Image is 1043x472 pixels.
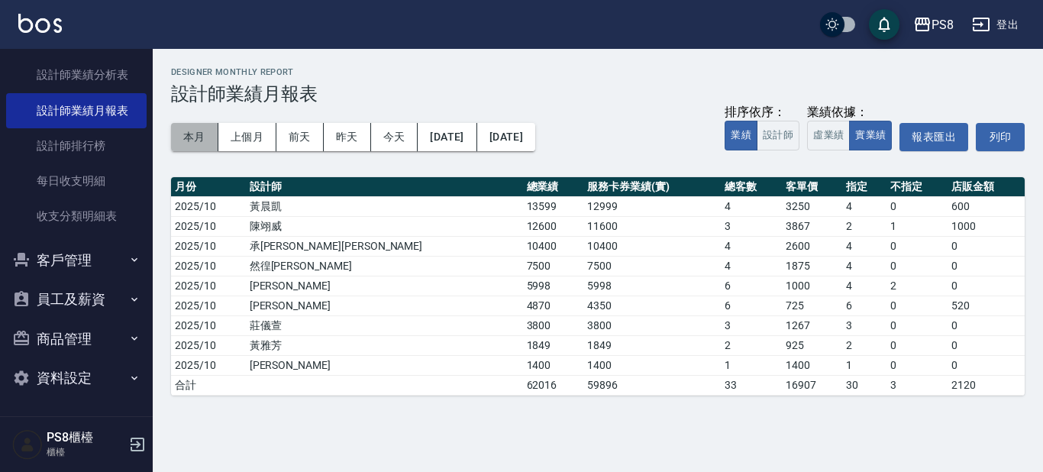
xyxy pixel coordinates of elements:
th: 指定 [842,177,886,197]
th: 總客數 [721,177,782,197]
td: 2025/10 [171,276,246,296]
p: 櫃檯 [47,445,124,459]
td: 0 [948,315,1025,335]
table: a dense table [171,177,1025,396]
td: 4 [721,236,782,256]
td: 1849 [583,335,721,355]
td: 4 [721,256,782,276]
td: 3 [721,216,782,236]
td: 2 [842,216,886,236]
td: 0 [948,236,1025,256]
td: 2025/10 [171,236,246,256]
th: 服務卡券業績(實) [583,177,721,197]
td: 黃雅芳 [246,335,523,355]
td: 2 [886,276,948,296]
td: 然徨[PERSON_NAME] [246,256,523,276]
td: 1000 [948,216,1025,236]
button: 資料設定 [6,358,147,398]
th: 月份 [171,177,246,197]
td: 承[PERSON_NAME][PERSON_NAME] [246,236,523,256]
td: 3250 [782,196,843,216]
td: 莊儀萱 [246,315,523,335]
button: 實業績 [849,121,892,150]
button: 商品管理 [6,319,147,359]
td: 合計 [171,375,246,395]
td: 33 [721,375,782,395]
button: 列印 [976,123,1025,151]
td: 3800 [583,315,721,335]
th: 設計師 [246,177,523,197]
td: 59896 [583,375,721,395]
td: [PERSON_NAME] [246,276,523,296]
td: 2025/10 [171,196,246,216]
a: 設計師排行榜 [6,128,147,163]
button: PS8 [907,9,960,40]
td: 2025/10 [171,335,246,355]
th: 總業績 [523,177,584,197]
th: 店販金額 [948,177,1025,197]
td: 520 [948,296,1025,315]
button: 設計師 [757,121,799,150]
td: 4 [842,276,886,296]
button: 客戶管理 [6,241,147,280]
td: 5998 [583,276,721,296]
td: 0 [886,315,948,335]
td: 0 [948,355,1025,375]
td: 3 [721,315,782,335]
td: 4 [842,256,886,276]
td: 0 [886,355,948,375]
td: 4 [842,236,886,256]
td: 1 [721,355,782,375]
button: 登出 [966,11,1025,39]
td: [PERSON_NAME] [246,355,523,375]
a: 收支分類明細表 [6,199,147,234]
td: 5998 [523,276,584,296]
button: 今天 [371,123,418,151]
td: 3 [842,315,886,335]
h5: PS8櫃檯 [47,430,124,445]
td: 10400 [583,236,721,256]
a: 設計師業績分析表 [6,57,147,92]
td: 2025/10 [171,216,246,236]
button: 前天 [276,123,324,151]
td: 1 [842,355,886,375]
h3: 設計師業績月報表 [171,83,1025,105]
td: 3867 [782,216,843,236]
td: 12600 [523,216,584,236]
td: 16907 [782,375,843,395]
td: 1267 [782,315,843,335]
td: [PERSON_NAME] [246,296,523,315]
button: 虛業績 [807,121,850,150]
div: PS8 [932,15,954,34]
a: 每日收支明細 [6,163,147,199]
td: 2 [842,335,886,355]
td: 1 [886,216,948,236]
td: 1875 [782,256,843,276]
button: 昨天 [324,123,371,151]
td: 陳翊威 [246,216,523,236]
td: 12999 [583,196,721,216]
button: 本月 [171,123,218,151]
button: 業績 [725,121,757,150]
td: 0 [886,196,948,216]
td: 2025/10 [171,296,246,315]
button: 報表匯出 [899,123,968,151]
td: 4870 [523,296,584,315]
td: 725 [782,296,843,315]
th: 客單價 [782,177,843,197]
td: 4350 [583,296,721,315]
td: 13599 [523,196,584,216]
td: 2025/10 [171,256,246,276]
td: 4 [721,196,782,216]
th: 不指定 [886,177,948,197]
button: [DATE] [477,123,535,151]
td: 2120 [948,375,1025,395]
div: 排序依序： [725,105,799,121]
td: 0 [886,236,948,256]
button: 上個月 [218,123,276,151]
td: 3800 [523,315,584,335]
td: 2025/10 [171,355,246,375]
td: 7500 [583,256,721,276]
td: 6 [721,296,782,315]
